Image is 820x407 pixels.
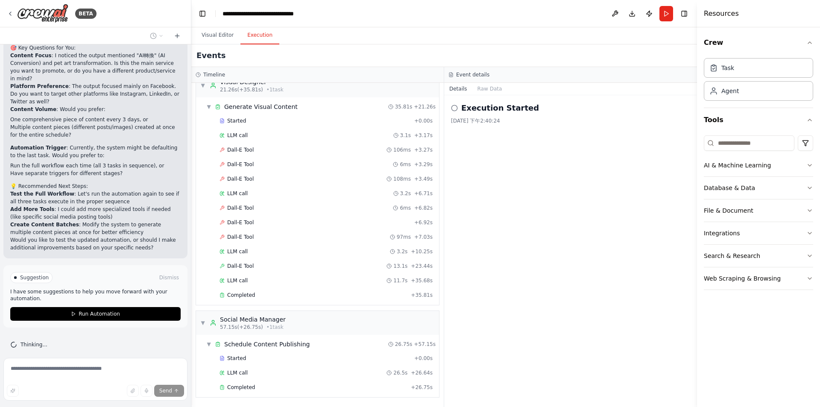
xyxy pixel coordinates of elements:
[400,205,411,211] span: 6ms
[411,248,433,255] span: + 10.25s
[704,267,813,290] button: Web Scraping & Browsing
[414,219,433,226] span: + 6.92s
[227,205,254,211] span: Dall-E Tool
[227,161,254,168] span: Dall-E Tool
[721,87,739,95] div: Agent
[158,273,181,282] button: Dismiss
[127,385,139,397] button: Upload files
[393,146,411,153] span: 106ms
[75,9,97,19] div: BETA
[10,144,181,159] p: : Currently, the system might be defaulting to the last task. Would you prefer to:
[444,83,472,95] button: Details
[704,252,760,260] div: Search & Research
[227,219,254,226] span: Dall-E Tool
[411,263,433,269] span: + 23.44s
[414,234,433,240] span: + 7.03s
[227,355,246,362] span: Started
[196,50,225,61] h2: Events
[206,341,211,348] span: ▼
[10,105,181,113] p: : Would you prefer:
[20,274,49,281] span: Suggestion
[227,277,248,284] span: LLM call
[17,4,68,23] img: Logo
[154,385,184,397] button: Send
[220,86,263,93] span: 21.26s (+35.81s)
[10,288,181,302] p: I have some suggestions to help you move forward with your automation.
[266,86,284,93] span: • 1 task
[227,263,254,269] span: Dall-E Tool
[704,245,813,267] button: Search & Research
[227,117,246,124] span: Started
[704,274,781,283] div: Web Scraping & Browsing
[393,277,407,284] span: 11.7s
[414,341,436,348] span: + 57.15s
[10,116,181,123] li: One comprehensive piece of content every 3 days, or
[146,31,167,41] button: Switch to previous chat
[451,117,690,124] div: [DATE] 下午2:40:24
[10,221,181,236] li: : Modify the system to generate multiple content pieces at once for better efficiency
[704,222,813,244] button: Integrations
[227,248,248,255] span: LLM call
[227,234,254,240] span: Dall-E Tool
[704,177,813,199] button: Database & Data
[220,315,286,324] div: Social Media Manager
[704,229,740,237] div: Integrations
[411,384,433,391] span: + 26.75s
[704,132,813,297] div: Tools
[411,277,433,284] span: + 35.68s
[414,161,433,168] span: + 3.29s
[224,102,298,111] span: Generate Visual Content
[10,182,181,190] h2: 💡 Recommended Next Steps:
[414,132,433,139] span: + 3.17s
[224,340,310,348] span: Schedule Content Publishing
[220,324,263,331] span: 57.15s (+26.75s)
[704,206,753,215] div: File & Document
[7,385,19,397] button: Improve this prompt
[141,385,152,397] button: Click to speak your automation idea
[10,190,181,205] li: : Let's run the automation again to see if all three tasks execute in the proper sequence
[196,8,208,20] button: Hide left sidebar
[200,319,205,326] span: ▼
[203,71,225,78] h3: Timeline
[20,341,47,348] span: Thinking...
[10,44,181,52] h2: 🎯 Key Questions for You:
[414,176,433,182] span: + 3.49s
[397,248,407,255] span: 3.2s
[10,206,54,212] strong: Add More Tools
[397,234,411,240] span: 97ms
[195,26,240,44] button: Visual Editor
[10,236,181,252] p: Would you like to test the updated automation, or should I make additional improvements based on ...
[200,82,205,89] span: ▼
[414,103,436,110] span: + 21.26s
[227,190,248,197] span: LLM call
[704,199,813,222] button: File & Document
[10,205,181,221] li: : I could add more specialized tools if needed (like specific social media posting tools)
[414,190,433,197] span: + 6.71s
[400,132,411,139] span: 3.1s
[266,324,284,331] span: • 1 task
[414,146,433,153] span: + 3.27s
[159,387,172,394] span: Send
[10,170,181,177] li: Have separate triggers for different stages?
[10,145,66,151] strong: Automation Trigger
[206,103,211,110] span: ▼
[704,184,755,192] div: Database & Data
[393,176,411,182] span: 108ms
[395,103,413,110] span: 35.81s
[10,123,181,139] li: Multiple content pieces (different posts/images) created at once for the entire schedule?
[10,222,79,228] strong: Create Content Batches
[395,341,413,348] span: 26.75s
[704,9,739,19] h4: Resources
[678,8,690,20] button: Hide right sidebar
[10,53,52,59] strong: Content Focus
[400,161,411,168] span: 6ms
[227,384,255,391] span: Completed
[472,83,507,95] button: Raw Data
[10,83,69,89] strong: Platform Preference
[411,369,433,376] span: + 26.64s
[223,9,319,18] nav: breadcrumb
[393,263,407,269] span: 13.1s
[411,292,433,299] span: + 35.81s
[400,190,411,197] span: 3.2s
[10,52,181,82] p: : I noticed the output mentioned "AI轉換" (AI Conversion) and pet art transformation. Is this the m...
